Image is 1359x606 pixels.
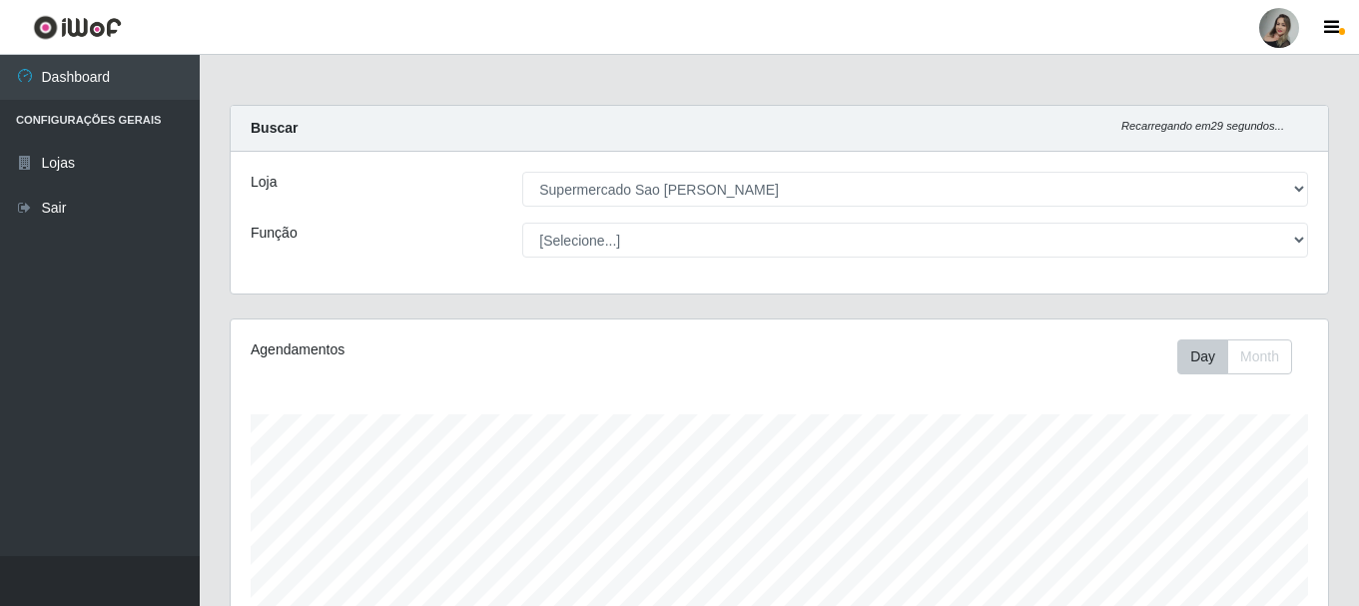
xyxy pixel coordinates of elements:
strong: Buscar [251,120,298,136]
div: First group [1177,339,1292,374]
label: Loja [251,172,277,193]
button: Day [1177,339,1228,374]
button: Month [1227,339,1292,374]
img: CoreUI Logo [33,15,122,40]
div: Agendamentos [251,339,674,360]
i: Recarregando em 29 segundos... [1121,120,1284,132]
label: Função [251,223,298,244]
div: Toolbar with button groups [1177,339,1308,374]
